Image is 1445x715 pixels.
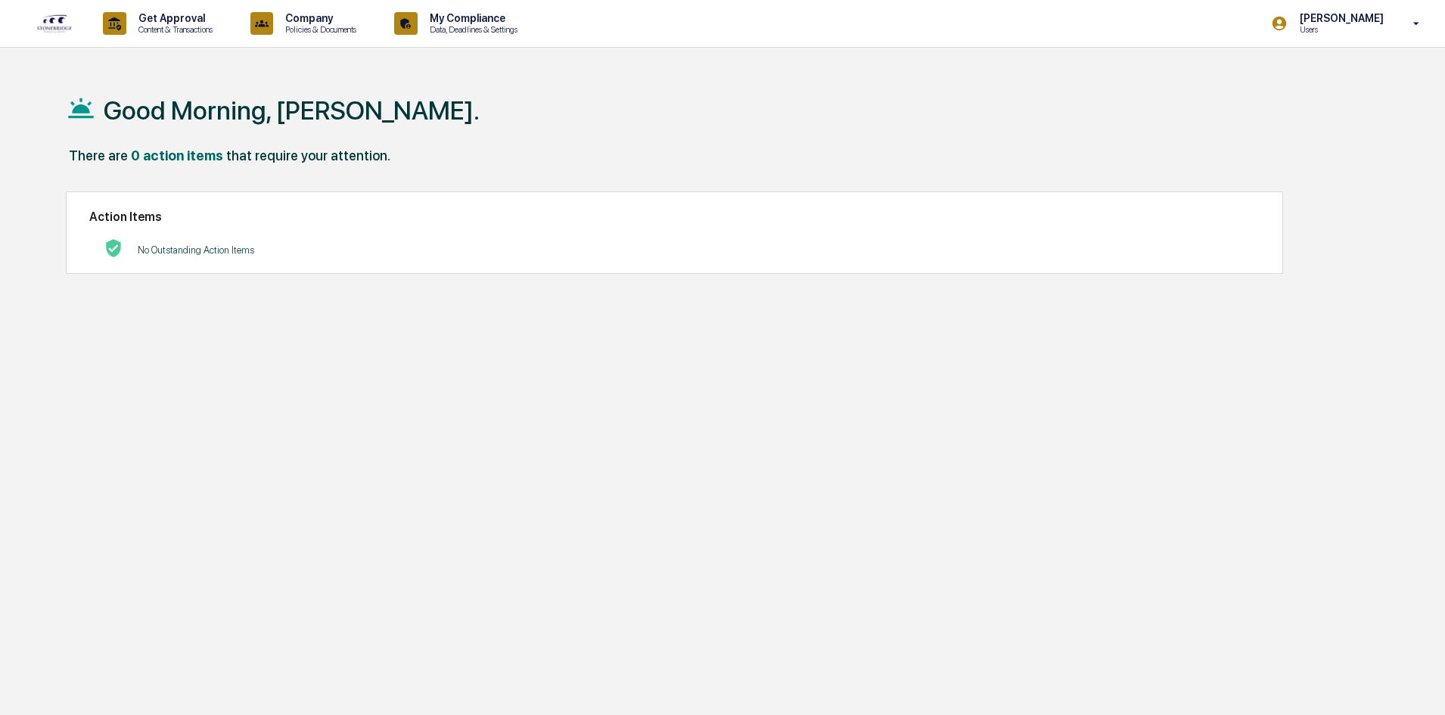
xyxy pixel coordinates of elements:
p: [PERSON_NAME] [1288,12,1391,24]
div: that require your attention. [226,148,390,163]
div: 0 action items [131,148,223,163]
p: Data, Deadlines & Settings [418,24,525,35]
p: Company [273,12,364,24]
p: Policies & Documents [273,24,364,35]
p: No Outstanding Action Items [138,244,254,256]
p: Users [1288,24,1391,35]
h2: Action Items [89,210,1260,224]
h1: Good Morning, [PERSON_NAME]. [104,95,480,126]
p: My Compliance [418,12,525,24]
img: logo [36,14,73,33]
img: No Actions logo [104,239,123,257]
p: Get Approval [126,12,220,24]
div: There are [69,148,128,163]
p: Content & Transactions [126,24,220,35]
